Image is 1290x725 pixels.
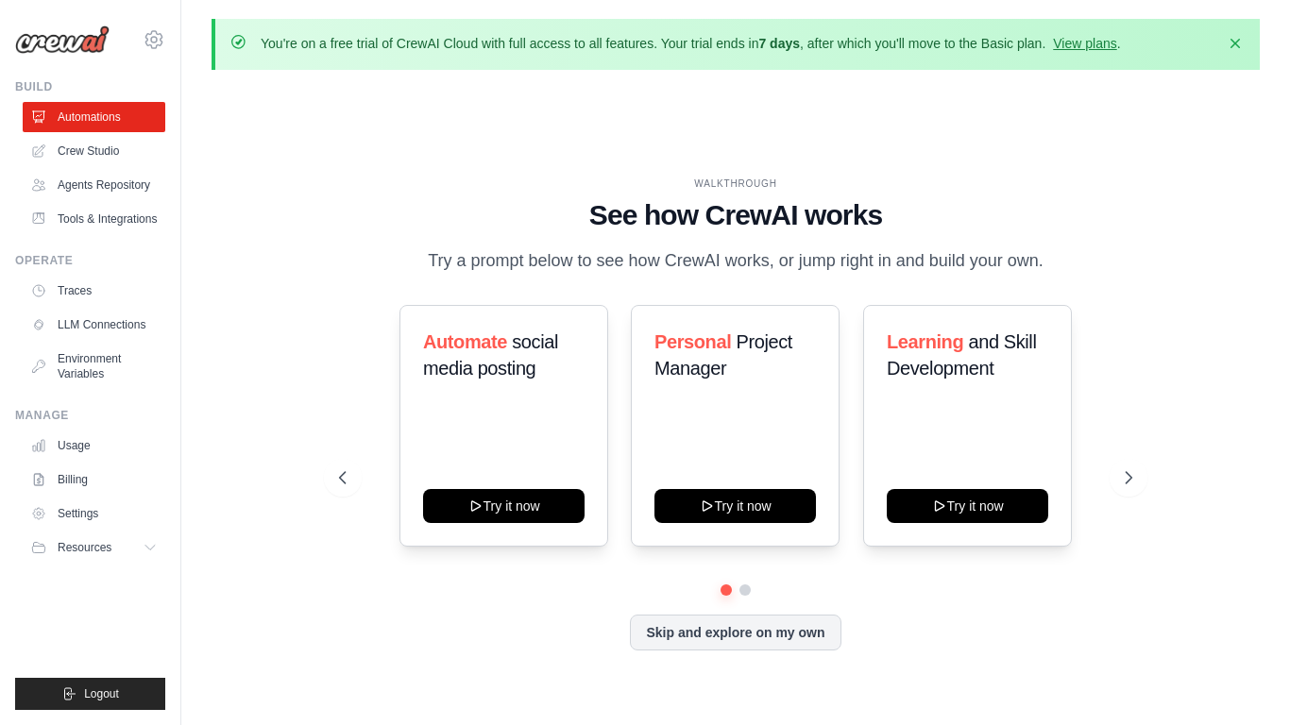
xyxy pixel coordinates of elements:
span: Personal [654,331,731,352]
span: and Skill Development [887,331,1036,379]
button: Try it now [423,489,585,523]
span: Automate [423,331,507,352]
a: Crew Studio [23,136,165,166]
p: You're on a free trial of CrewAI Cloud with full access to all features. Your trial ends in , aft... [261,34,1121,53]
a: Usage [23,430,165,461]
button: Try it now [887,489,1048,523]
a: Automations [23,102,165,132]
span: Resources [58,540,111,555]
img: Logo [15,25,110,54]
h1: See how CrewAI works [339,198,1132,232]
p: Try a prompt below to see how CrewAI works, or jump right in and build your own. [418,247,1053,275]
a: Billing [23,464,165,495]
div: Operate [15,253,165,268]
div: Manage [15,408,165,423]
button: Skip and explore on my own [630,615,840,650]
button: Resources [23,532,165,563]
a: LLM Connections [23,310,165,340]
div: WALKTHROUGH [339,177,1132,191]
button: Logout [15,678,165,710]
a: Environment Variables [23,344,165,389]
a: Agents Repository [23,170,165,200]
strong: 7 days [758,36,800,51]
div: Build [15,79,165,94]
span: Logout [84,686,119,701]
span: Learning [887,331,963,352]
a: Tools & Integrations [23,204,165,234]
button: Try it now [654,489,816,523]
a: View plans [1053,36,1116,51]
a: Settings [23,498,165,529]
a: Traces [23,276,165,306]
